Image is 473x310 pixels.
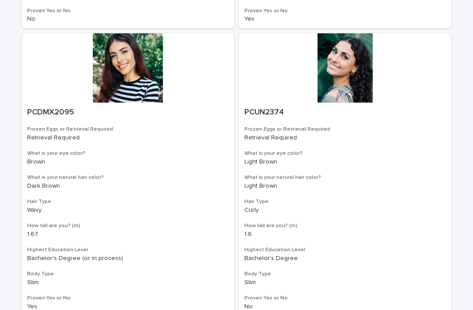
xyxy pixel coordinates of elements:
[244,134,446,142] p: Retrieval Required
[244,295,446,302] h3: Proven Yes or No
[244,126,446,133] h3: Frozen Eggs or Retrieval Required
[244,246,446,253] h3: Highest Education Level
[244,222,446,229] h3: How tall are you? (m)
[27,174,229,181] h3: What is your natural hair color?
[244,108,446,118] p: PCUN2374
[244,198,446,205] h3: Hair Type
[27,158,229,166] p: Brown
[244,231,446,238] p: 1.6
[244,271,446,278] h3: Body Type
[244,182,446,190] p: Light Brown
[27,279,229,286] p: Slim
[27,134,229,142] p: Retrieval Required
[244,15,446,23] p: Yes
[244,255,446,262] p: Bachelor's Degree
[27,231,229,238] p: 1.67
[244,207,446,214] p: Curly
[244,174,446,181] h3: What is your natural hair color?
[244,150,446,157] h3: What is your eye color?
[27,108,229,118] p: PCDMX2095
[27,198,229,205] h3: Hair Type
[27,182,229,190] p: Dark Brown
[27,7,229,14] h3: Proven Yes or No
[27,150,229,157] h3: What is your eye color?
[27,207,229,214] p: Wavy
[244,7,446,14] h3: Proven Yes or No
[27,126,229,133] h3: Frozen Eggs or Retrieval Required
[27,222,229,229] h3: How tall are you? (m)
[27,255,229,262] p: Bachelor's Degree (or in process)
[27,15,229,23] p: No
[27,246,229,253] h3: Highest Education Level
[27,295,229,302] h3: Proven Yes or No
[27,271,229,278] h3: Body Type
[244,279,446,286] p: Slim
[244,158,446,166] p: Light Brown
